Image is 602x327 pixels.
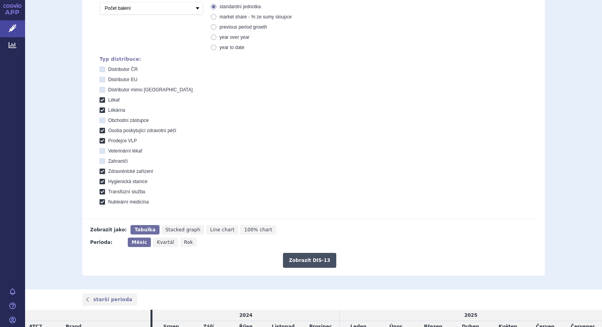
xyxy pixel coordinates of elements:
[108,199,149,205] span: Nukleární medicína
[165,227,200,233] span: Stacked graph
[82,293,137,306] a: starší perioda
[108,67,138,72] span: Distributor ČR
[339,310,602,321] td: 2025
[210,227,234,233] span: Line chart
[90,225,127,234] div: Zobrazit jako:
[108,169,153,174] span: Zdravotnické zařízení
[132,240,147,245] span: Měsíc
[152,310,339,321] td: 2024
[219,45,244,50] span: year to date
[134,227,155,233] span: Tabulka
[100,56,537,62] div: Typ distribuce:
[108,158,128,164] span: Zahraničí
[219,35,250,40] span: year over year
[184,240,193,245] span: Rok
[108,77,138,82] span: Distributor EU
[219,24,267,30] span: previous period growth
[108,118,149,123] span: Obchodní zástupce
[108,107,125,113] span: Lékárna
[108,97,120,103] span: Lékař
[283,253,336,268] button: Zobrazit DIS-13
[219,4,261,9] span: standardní jednotka
[157,240,174,245] span: Kvartál
[108,128,176,133] span: Osoba poskytující zdravotní péči
[108,138,137,144] span: Prodejce VLP
[108,87,193,93] span: Distributor mimo [GEOGRAPHIC_DATA]
[219,14,292,20] span: market share - % ze sumy sloupce
[108,179,147,184] span: Hygienická stanice
[108,189,145,194] span: Transfúzní služba
[108,148,142,154] span: Veterinární lékař
[244,227,272,233] span: 100% chart
[90,238,124,247] div: Perioda:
